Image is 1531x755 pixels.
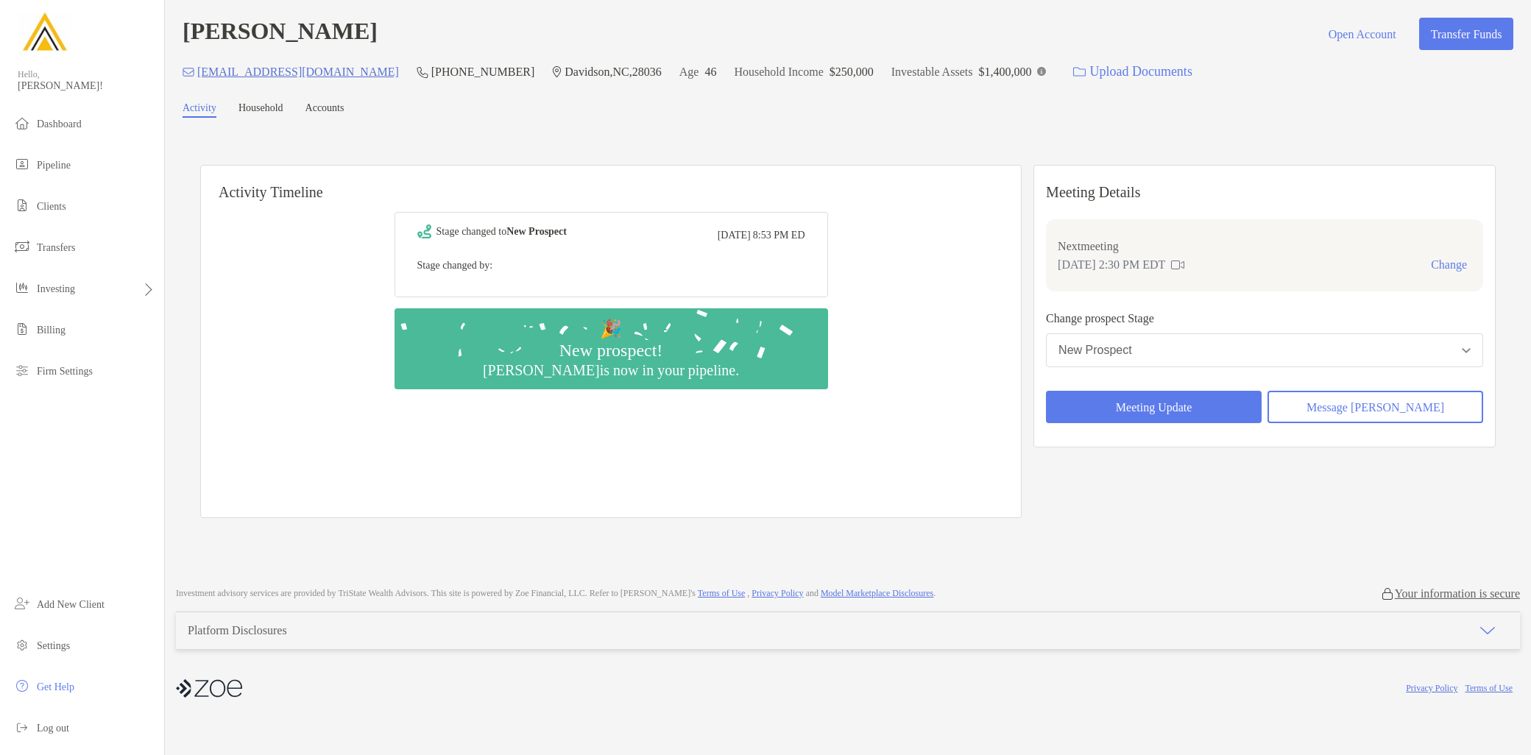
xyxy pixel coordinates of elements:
[417,224,431,238] img: Event icon
[238,102,283,118] a: Household
[1046,309,1483,327] p: Change prospect Stage
[188,624,287,637] div: Platform Disclosures
[176,672,242,705] img: company logo
[436,226,567,238] div: Stage changed to
[37,118,82,130] span: Dashboard
[417,66,428,78] img: Phone Icon
[13,320,31,338] img: billing icon
[565,63,662,81] p: Davidson , NC , 28036
[594,319,628,340] div: 🎉
[13,595,31,612] img: add_new_client icon
[37,723,69,734] span: Log out
[554,340,669,361] div: New prospect!
[891,63,973,81] p: Investable Assets
[13,196,31,214] img: clients icon
[183,102,216,118] a: Activity
[37,366,93,377] span: Firm Settings
[698,588,745,598] a: Terms of Use
[13,636,31,653] img: settings icon
[395,308,828,377] img: Confetti
[1479,622,1496,639] img: icon arrow
[704,63,716,81] p: 46
[13,718,31,736] img: logout icon
[1462,348,1471,353] img: Open dropdown arrow
[13,279,31,297] img: investing icon
[1317,18,1407,50] button: Open Account
[13,155,31,173] img: pipeline icon
[1046,391,1262,423] button: Meeting Update
[1058,237,1471,255] p: Next meeting
[1395,586,1520,600] p: Your information is secure
[506,226,567,237] b: New Prospect
[477,361,745,379] div: [PERSON_NAME] is now in your pipeline.
[18,6,71,59] img: Zoe Logo
[37,599,105,610] span: Add New Client
[37,325,66,336] span: Billing
[13,677,31,695] img: get-help icon
[830,63,874,81] p: $250,000
[1058,344,1132,357] div: New Prospect
[1046,333,1483,367] button: New Prospect
[417,256,805,274] p: Stage changed by:
[679,63,699,81] p: Age
[1064,56,1201,88] a: Upload Documents
[1406,683,1457,693] a: Privacy Policy
[753,230,805,241] span: 8:53 PM ED
[431,63,534,81] p: [PHONE_NUMBER]
[1073,67,1086,77] img: button icon
[1058,255,1165,274] p: [DATE] 2:30 PM EDT
[1171,259,1184,271] img: communication type
[176,588,936,599] p: Investment advisory services are provided by TriState Wealth Advisors . This site is powered by Z...
[718,230,751,241] span: [DATE]
[37,160,71,171] span: Pipeline
[821,588,933,598] a: Model Marketplace Disclosures
[1037,67,1046,76] img: Info Icon
[13,361,31,379] img: firm-settings icon
[1267,391,1483,423] button: Message [PERSON_NAME]
[734,63,823,81] p: Household Income
[18,80,155,92] span: [PERSON_NAME]!
[13,114,31,132] img: dashboard icon
[13,238,31,255] img: transfers icon
[552,66,562,78] img: Location Icon
[978,63,1031,81] p: $1,400,000
[183,18,378,50] h4: [PERSON_NAME]
[37,681,74,692] span: Get Help
[1419,18,1513,50] button: Transfer Funds
[1426,258,1471,272] button: Change
[37,242,75,253] span: Transfers
[752,588,803,598] a: Privacy Policy
[37,283,75,294] span: Investing
[305,102,344,118] a: Accounts
[1465,683,1513,693] a: Terms of Use
[197,63,399,81] p: [EMAIL_ADDRESS][DOMAIN_NAME]
[37,201,66,212] span: Clients
[183,68,194,77] img: Email Icon
[201,166,1021,201] h6: Activity Timeline
[1046,183,1483,202] p: Meeting Details
[37,640,70,651] span: Settings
